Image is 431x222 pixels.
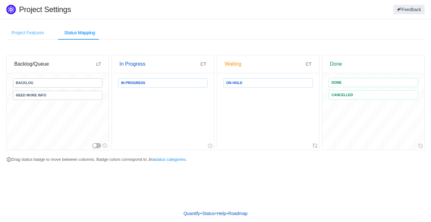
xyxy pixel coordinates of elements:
[200,62,206,67] span: CT
[200,211,202,216] span: •
[121,81,145,85] span: In Progress
[96,62,101,67] span: LT
[331,81,342,84] span: Done
[6,156,425,163] p: Drag status badge to move between columns. Badge colors correspond to Jira .
[14,55,96,73] div: Backlog/Queue
[208,144,212,148] i: icon: clock-circle
[202,209,215,218] a: Status
[6,5,16,14] img: Quantify
[306,62,312,67] span: CT
[228,209,248,218] a: Roadmap
[226,211,228,216] span: •
[217,209,227,218] a: Help
[59,26,100,40] div: Status Mapping
[225,55,306,73] div: Waiting
[330,55,417,73] div: Done
[331,93,353,97] span: Cancelled
[6,26,49,40] div: Project Features
[103,143,107,148] i: icon: stop
[226,81,242,85] span: On Hold
[418,144,423,148] i: icon: stop
[16,94,46,97] span: Need More Info
[16,81,34,85] span: Backlog
[393,5,425,14] button: Feedback
[215,211,217,216] span: •
[119,55,200,73] div: In Progress
[183,209,200,218] a: Quantify
[19,5,258,14] h1: Project Settings
[155,157,186,162] a: status categories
